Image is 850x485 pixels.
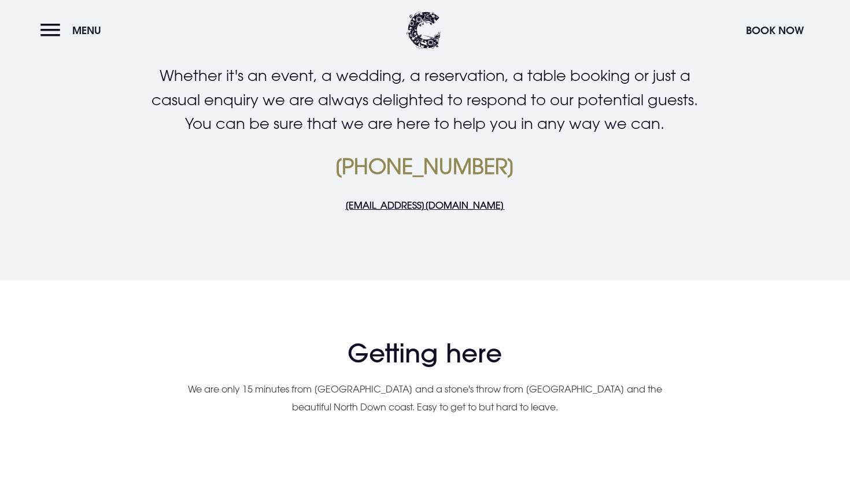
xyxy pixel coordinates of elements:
p: We are only 15 minutes from [GEOGRAPHIC_DATA] and a stone's throw from [GEOGRAPHIC_DATA] and the ... [173,380,677,416]
h2: Getting here [91,338,759,369]
a: [PHONE_NUMBER] [334,154,515,179]
button: Book Now [740,18,810,43]
span: Menu [72,24,101,37]
p: Whether it's an event, a wedding, a reservation, a table booking or just a casual enquiry we are ... [150,64,700,136]
button: Menu [40,18,107,43]
a: [EMAIL_ADDRESS][DOMAIN_NAME] [345,199,504,211]
img: Clandeboye Lodge [406,12,441,49]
